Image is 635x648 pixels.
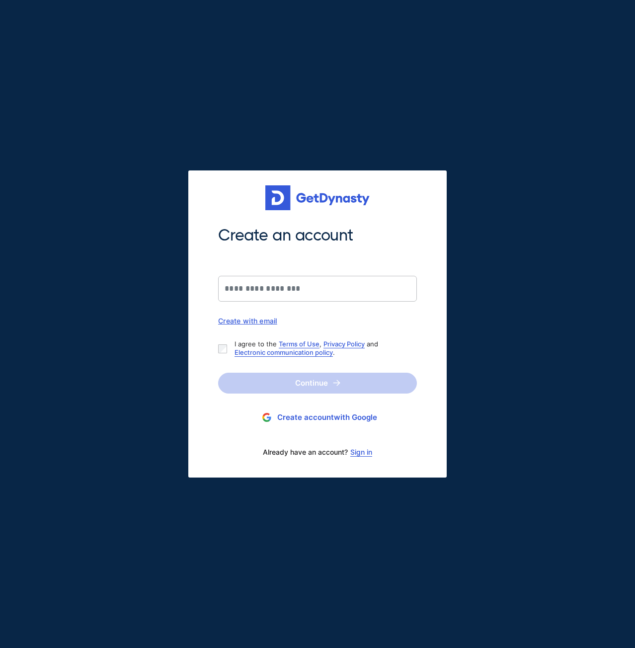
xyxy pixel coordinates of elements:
div: Create with email [218,317,417,325]
div: Already have an account? [218,442,417,463]
img: Get started for free with Dynasty Trust Company [265,185,370,210]
button: Create accountwith Google [218,408,417,427]
a: Sign in [350,448,372,456]
a: Terms of Use [279,340,319,348]
a: Privacy Policy [323,340,365,348]
a: Electronic communication policy [235,348,333,356]
span: Create an account [218,225,417,246]
p: I agree to the , and . [235,340,409,357]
